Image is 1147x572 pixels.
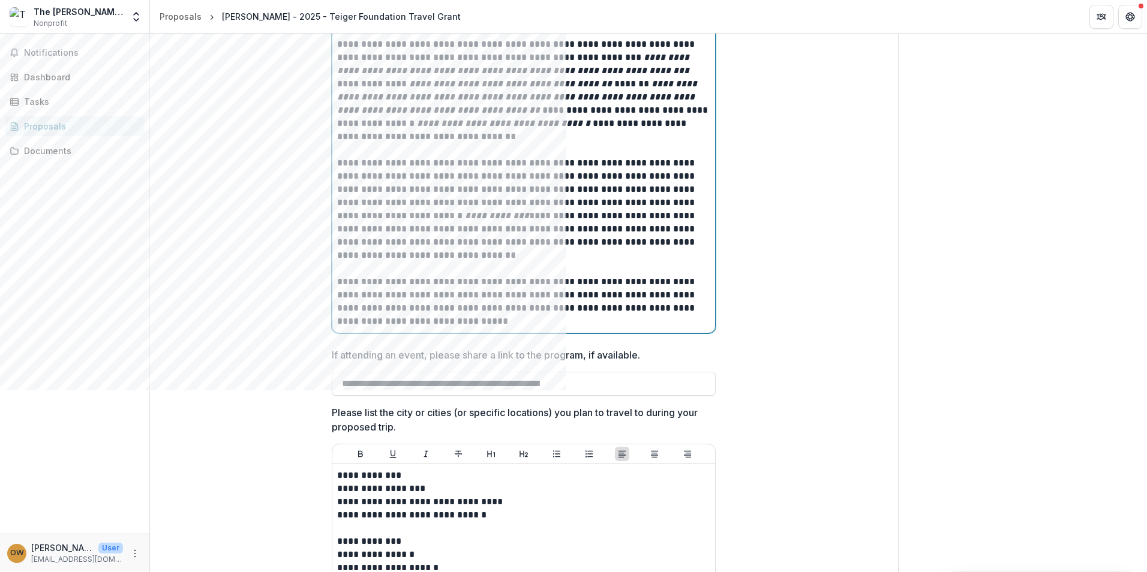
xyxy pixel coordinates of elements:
[550,447,564,461] button: Bullet List
[1089,5,1113,29] button: Partners
[24,48,140,58] span: Notifications
[128,5,145,29] button: Open entity switcher
[10,549,24,557] div: Ola Wlusek
[615,447,629,461] button: Align Left
[5,141,145,161] a: Documents
[5,92,145,112] a: Tasks
[24,95,135,108] div: Tasks
[128,546,142,561] button: More
[34,18,67,29] span: Nonprofit
[34,5,123,18] div: The [PERSON_NAME] and [PERSON_NAME][GEOGRAPHIC_DATA]
[5,67,145,87] a: Dashboard
[332,405,708,434] p: Please list the city or cities (or specific locations) you plan to travel to during your proposed...
[31,554,123,565] p: [EMAIL_ADDRESS][DOMAIN_NAME]
[647,447,662,461] button: Align Center
[353,447,368,461] button: Bold
[451,447,466,461] button: Strike
[5,116,145,136] a: Proposals
[419,447,433,461] button: Italicize
[680,447,695,461] button: Align Right
[5,43,145,62] button: Notifications
[517,447,531,461] button: Heading 2
[582,447,596,461] button: Ordered List
[10,7,29,26] img: The John and Mable Ringling Museum of Art
[386,447,400,461] button: Underline
[484,447,499,461] button: Heading 1
[24,120,135,133] div: Proposals
[332,348,640,362] p: If attending an event, please share a link to the program, if available.
[222,10,461,23] div: [PERSON_NAME] - 2025 - Teiger Foundation Travel Grant
[155,8,466,25] nav: breadcrumb
[31,541,94,554] p: [PERSON_NAME]
[1118,5,1142,29] button: Get Help
[24,71,135,83] div: Dashboard
[98,543,123,553] p: User
[160,10,202,23] div: Proposals
[155,8,206,25] a: Proposals
[24,144,135,157] div: Documents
